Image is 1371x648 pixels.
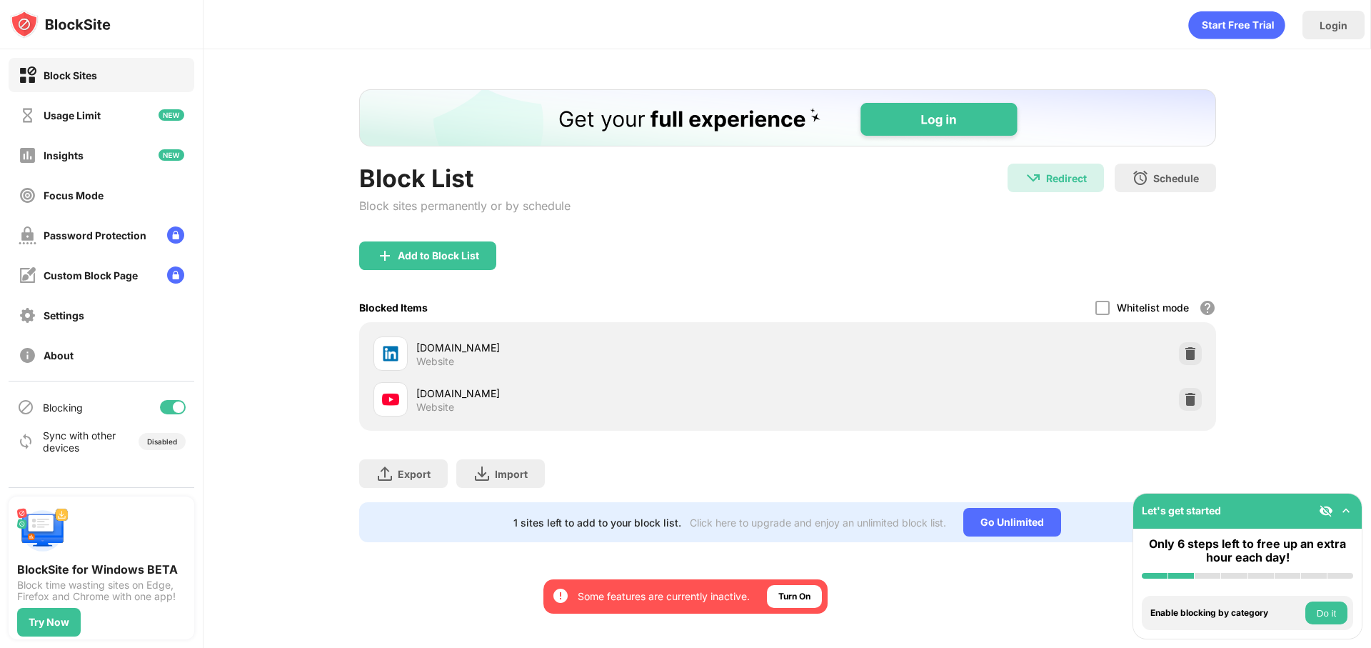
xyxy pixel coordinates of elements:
[1319,504,1333,518] img: eye-not-visible.svg
[778,589,810,604] div: Turn On
[43,402,83,414] div: Blocking
[1142,504,1221,517] div: Let's get started
[359,164,571,193] div: Block List
[17,399,34,416] img: blocking-icon.svg
[17,433,34,450] img: sync-icon.svg
[44,109,101,121] div: Usage Limit
[398,468,431,480] div: Export
[416,401,454,414] div: Website
[43,429,116,454] div: Sync with other devices
[1339,504,1353,518] img: omni-setup-toggle.svg
[147,437,177,446] div: Disabled
[382,391,399,408] img: favicons
[578,589,750,604] div: Some features are currently inactive.
[44,149,84,161] div: Insights
[19,306,36,324] img: settings-off.svg
[44,189,104,201] div: Focus Mode
[19,146,36,164] img: insights-off.svg
[159,149,184,161] img: new-icon.svg
[416,355,454,368] div: Website
[963,508,1061,537] div: Go Unlimited
[513,517,681,529] div: 1 sites left to add to your block list.
[159,109,184,121] img: new-icon.svg
[690,517,946,529] div: Click here to upgrade and enjoy an unlimited block list.
[495,468,528,480] div: Import
[359,301,428,314] div: Blocked Items
[19,106,36,124] img: time-usage-off.svg
[359,89,1216,146] iframe: Banner
[10,10,111,39] img: logo-blocksite.svg
[1305,602,1347,624] button: Do it
[416,386,788,401] div: [DOMAIN_NAME]
[17,505,69,557] img: push-desktop.svg
[1188,11,1285,39] div: animation
[19,226,36,244] img: password-protection-off.svg
[29,617,69,628] div: Try Now
[1142,537,1353,564] div: Only 6 steps left to free up an extra hour each day!
[44,269,138,281] div: Custom Block Page
[17,579,186,602] div: Block time wasting sites on Edge, Firefox and Chrome with one app!
[1153,172,1199,184] div: Schedule
[17,562,186,577] div: BlockSite for Windows BETA
[359,199,571,213] div: Block sites permanently or by schedule
[1320,19,1347,31] div: Login
[19,266,36,284] img: customize-block-page-off.svg
[416,340,788,355] div: [DOMAIN_NAME]
[19,347,36,364] img: about-off.svg
[398,250,479,261] div: Add to Block List
[44,349,74,362] div: About
[19,186,36,204] img: focus-off.svg
[167,266,184,284] img: lock-menu.svg
[1117,301,1189,314] div: Whitelist mode
[167,226,184,244] img: lock-menu.svg
[1150,608,1302,618] div: Enable blocking by category
[382,345,399,362] img: favicons
[19,66,36,84] img: block-on.svg
[44,69,97,81] div: Block Sites
[552,587,569,604] img: error-circle-white.svg
[44,309,84,321] div: Settings
[1046,172,1087,184] div: Redirect
[44,229,146,241] div: Password Protection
